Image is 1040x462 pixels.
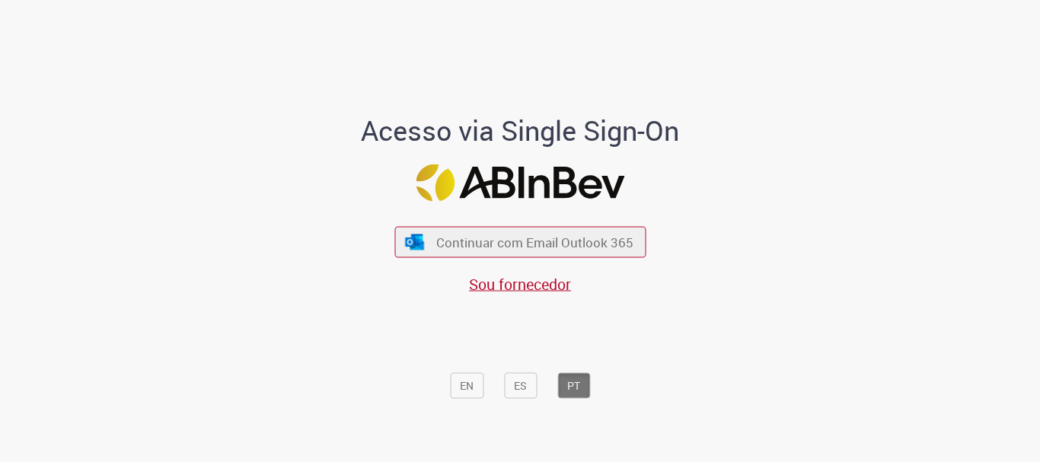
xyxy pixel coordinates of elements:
button: ES [504,373,537,399]
img: Logo ABInBev [416,164,624,202]
button: ícone Azure/Microsoft 360 Continuar com Email Outlook 365 [394,227,646,258]
span: Continuar com Email Outlook 365 [436,234,633,251]
h1: Acesso via Single Sign-On [309,116,732,146]
a: Sou fornecedor [469,274,571,295]
img: ícone Azure/Microsoft 360 [404,234,426,250]
button: PT [557,373,590,399]
button: EN [450,373,483,399]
